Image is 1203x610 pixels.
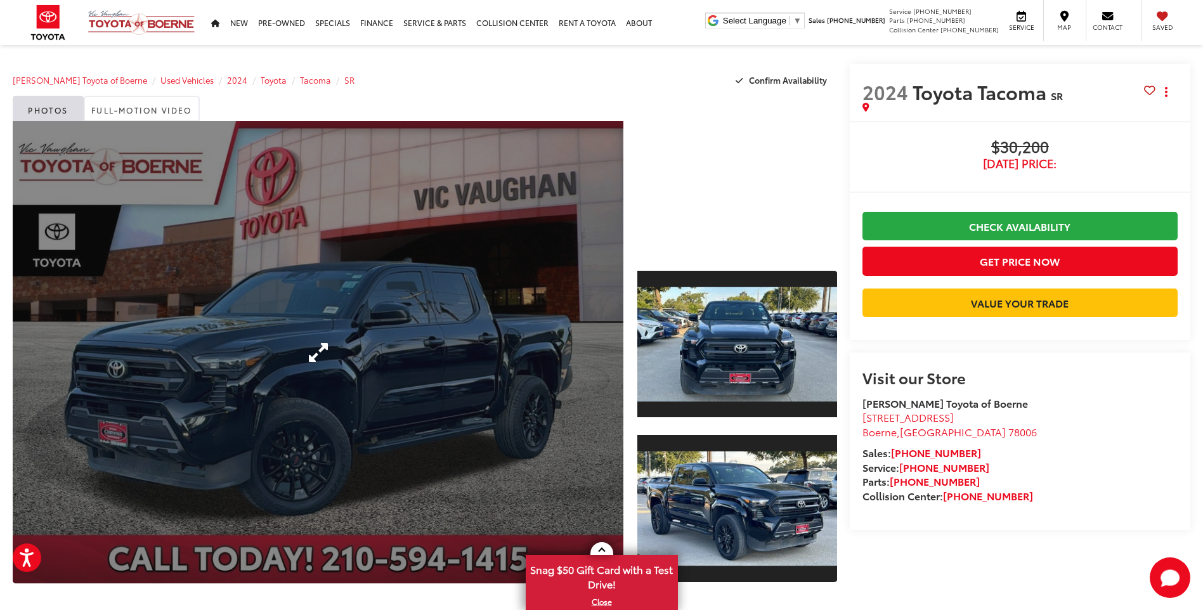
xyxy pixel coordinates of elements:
a: Photos [13,96,84,121]
strong: Collision Center: [862,488,1033,503]
span: Service [1007,23,1036,32]
a: 2024 [227,74,247,86]
button: Toggle Chat Window [1150,557,1190,598]
a: Expand Photo 0 [13,121,623,583]
strong: Parts: [862,474,980,488]
a: [PERSON_NAME] Toyota of Boerne [13,74,147,86]
a: Select Language​ [723,16,802,25]
span: Toyota Tacoma [913,78,1051,105]
div: View Full-Motion Video [637,121,836,254]
strong: Sales: [862,445,981,460]
a: Toyota [261,74,287,86]
span: Saved [1148,23,1176,32]
a: Used Vehicles [160,74,214,86]
span: [PHONE_NUMBER] [907,15,965,25]
a: Value Your Trade [862,289,1178,317]
a: [PHONE_NUMBER] [891,445,981,460]
span: Contact [1093,23,1122,32]
span: ​ [790,16,790,25]
span: Snag $50 Gift Card with a Test Drive! [527,556,677,595]
span: [GEOGRAPHIC_DATA] [900,424,1006,439]
span: Parts [889,15,905,25]
span: $30,200 [862,138,1178,157]
span: [STREET_ADDRESS] [862,410,954,424]
img: 2024 Toyota Tacoma SR [635,287,839,401]
span: Select Language [723,16,786,25]
a: Tacoma [300,74,331,86]
a: [PHONE_NUMBER] [899,460,989,474]
span: SR [1051,88,1063,103]
a: [PHONE_NUMBER] [890,474,980,488]
img: Vic Vaughan Toyota of Boerne [88,10,195,36]
svg: Start Chat [1150,557,1190,598]
img: 2024 Toyota Tacoma SR [635,451,839,566]
span: 78006 [1008,424,1037,439]
span: [PHONE_NUMBER] [827,15,885,25]
a: [STREET_ADDRESS] Boerne,[GEOGRAPHIC_DATA] 78006 [862,410,1037,439]
a: Full-Motion Video [84,96,200,121]
button: Get Price Now [862,247,1178,275]
span: Map [1050,23,1078,32]
span: dropdown dots [1165,87,1167,97]
button: Actions [1155,81,1178,103]
a: Expand Photo 1 [637,269,836,419]
a: Expand Photo 2 [637,434,836,583]
span: [PHONE_NUMBER] [913,6,972,16]
span: Boerne [862,424,897,439]
span: 2024 [862,78,908,105]
span: Service [889,6,911,16]
span: Sales [809,15,825,25]
strong: Service: [862,460,989,474]
span: Confirm Availability [749,74,827,86]
h2: Visit our Store [862,369,1178,386]
a: [PHONE_NUMBER] [943,488,1033,503]
strong: [PERSON_NAME] Toyota of Boerne [862,396,1028,410]
a: Check Availability [862,212,1178,240]
span: [PHONE_NUMBER] [940,25,999,34]
button: Confirm Availability [729,69,837,91]
span: ▼ [793,16,802,25]
span: [DATE] Price: [862,157,1178,170]
span: , [862,424,1037,439]
a: SR [344,74,354,86]
span: Collision Center [889,25,939,34]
